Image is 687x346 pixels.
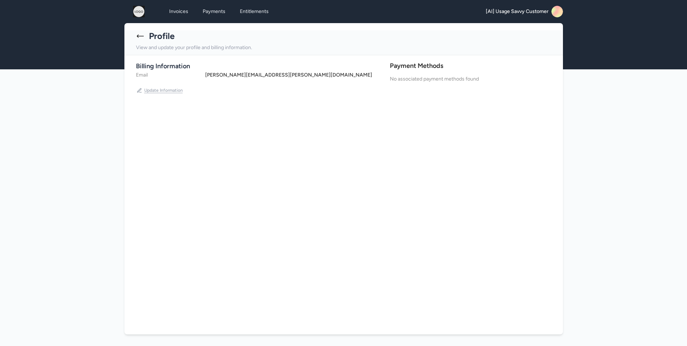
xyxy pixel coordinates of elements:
[205,71,386,79] h4: [PERSON_NAME][EMAIL_ADDRESS][PERSON_NAME][DOMAIN_NAME]
[486,8,549,15] span: [AI] Usage Savvy Customer
[165,5,193,18] a: Invoices
[136,43,551,52] p: View and update your profile and billing information.
[127,6,150,17] img: logo.png
[235,5,273,18] a: Entitlements
[136,85,184,96] button: Update Information
[136,61,386,71] h1: Billing Information
[136,71,194,79] h4: Email
[486,6,563,17] a: [AI] Usage Savvy Customer
[390,61,551,71] h2: Payment Methods
[198,5,230,18] a: Payments
[390,75,551,83] h4: No associated payment methods found
[149,30,175,42] h1: Profile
